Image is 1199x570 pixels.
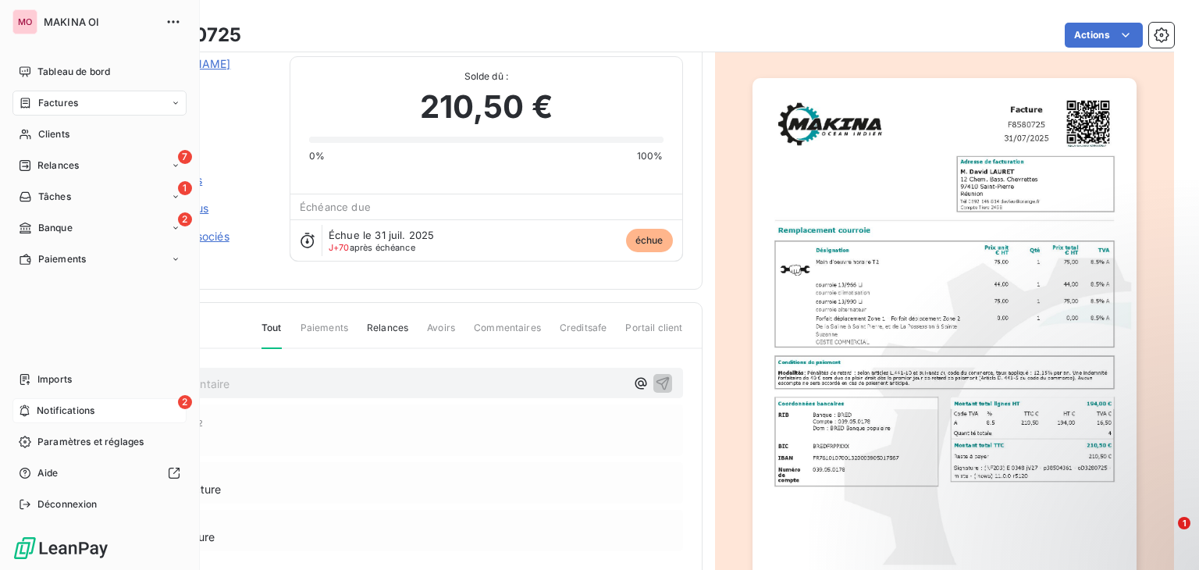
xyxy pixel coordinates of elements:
span: J+70 [329,242,350,253]
span: Commentaires [474,321,541,347]
iframe: Intercom notifications message [887,419,1199,528]
button: Actions [1065,23,1143,48]
span: Banque [38,221,73,235]
span: Échue le 31 juil. 2025 [329,229,434,241]
span: Tout [262,321,282,349]
span: MAKINA OI [44,16,156,28]
span: Paramètres et réglages [37,435,144,449]
span: Factures [38,96,78,110]
span: Clients [38,127,69,141]
span: 1 [1178,517,1190,529]
span: Tâches [38,190,71,204]
span: 2 [178,212,192,226]
img: Logo LeanPay [12,536,109,561]
span: Tableau de bord [37,65,110,79]
span: 2 [178,395,192,409]
span: Solde dû : [309,69,663,84]
span: Déconnexion [37,497,98,511]
span: Aide [37,466,59,480]
span: Relances [37,159,79,173]
div: MO [12,9,37,34]
span: Notifications [37,404,94,418]
span: Échéance due [300,201,371,213]
span: Avoirs [427,321,455,347]
span: échue [626,229,673,252]
span: 0% [309,149,325,163]
span: 210,50 € [420,84,553,130]
span: 1 [178,181,192,195]
span: 7 [178,150,192,164]
span: Paiements [301,321,348,347]
a: Aide [12,461,187,486]
span: Imports [37,372,72,387]
iframe: Intercom live chat [1146,517,1183,554]
span: Relances [367,321,408,347]
span: Portail client [625,321,682,347]
span: Creditsafe [560,321,607,347]
span: 100% [637,149,664,163]
span: Paiements [38,252,86,266]
span: après échéance [329,243,415,252]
